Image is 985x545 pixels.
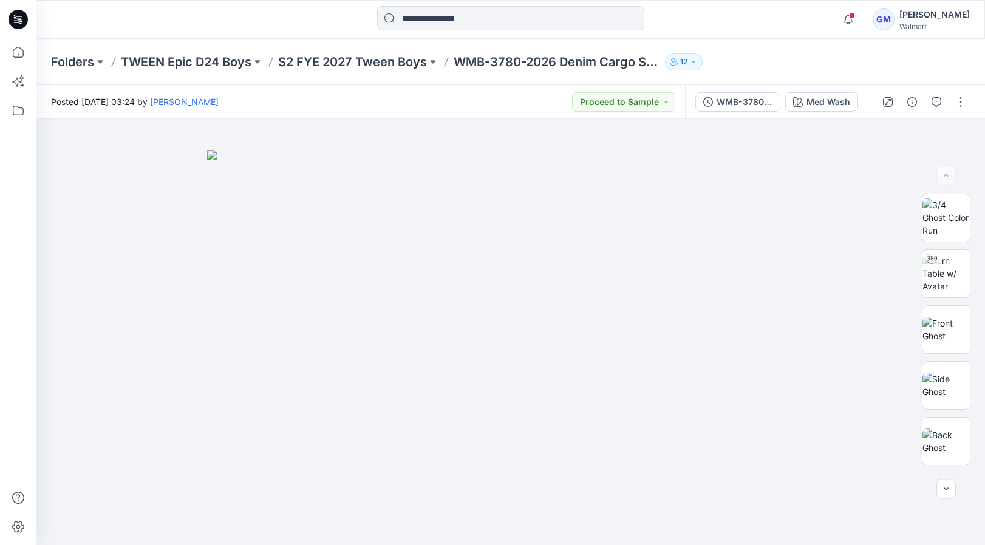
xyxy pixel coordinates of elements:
img: Side Ghost [922,373,970,398]
div: GM [873,8,895,30]
img: Front Ghost [922,317,970,342]
img: eyJhbGciOiJIUzI1NiIsImtpZCI6IjAiLCJzbHQiOiJzZXMiLCJ0eXAiOiJKV1QifQ.eyJkYXRhIjp7InR5cGUiOiJzdG9yYW... [207,150,814,545]
a: [PERSON_NAME] [150,96,219,107]
img: Turn Table w/ Avatar [922,254,970,293]
button: Details [902,92,922,112]
div: Med Wash [806,95,850,109]
button: 12 [665,53,703,70]
div: WMB-3780-2026 Denim Cargo Short_Full Colorway [717,95,772,109]
p: 12 [680,55,687,69]
img: 3/4 Ghost Color Run [922,198,970,237]
button: Med Wash [785,92,858,112]
a: S2 FYE 2027 Tween Boys [278,53,427,70]
a: TWEEN Epic D24 Boys [121,53,251,70]
a: Folders [51,53,94,70]
div: [PERSON_NAME] [899,7,970,22]
button: WMB-3780-2026 Denim Cargo Short_Full Colorway [695,92,780,112]
span: Posted [DATE] 03:24 by [51,95,219,108]
img: Back Ghost [922,428,970,454]
div: Walmart [899,22,970,31]
p: WMB-3780-2026 Denim Cargo Short [454,53,660,70]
